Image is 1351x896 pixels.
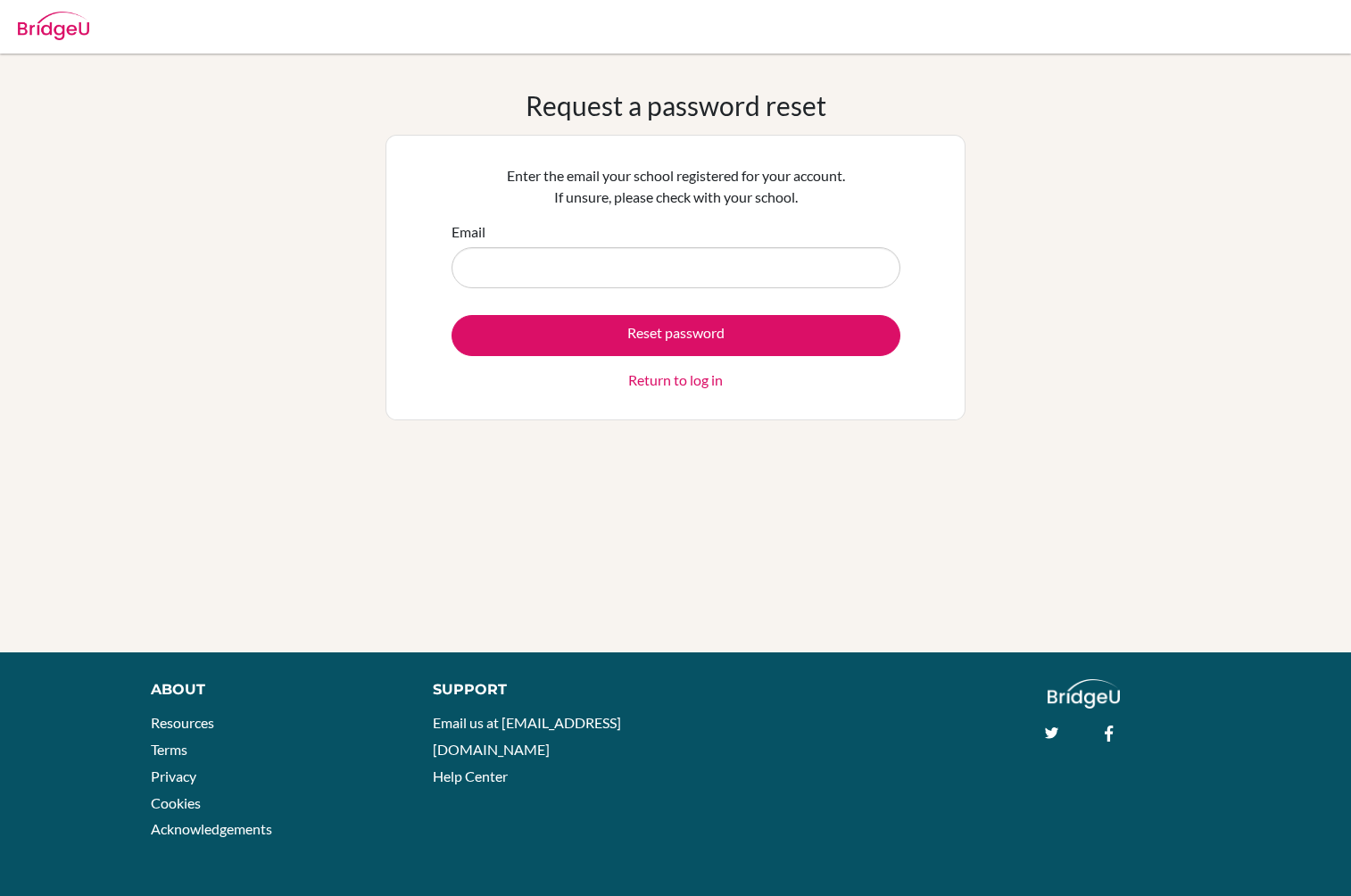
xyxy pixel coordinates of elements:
[18,12,89,40] img: Bridge-U
[433,679,657,701] div: Support
[452,221,485,243] label: Email
[452,315,900,356] button: Reset password
[151,767,196,784] a: Privacy
[433,767,508,784] a: Help Center
[151,794,201,811] a: Cookies
[151,741,187,758] a: Terms
[526,89,826,121] h1: Request a password reset
[151,679,394,701] div: About
[1048,679,1120,709] img: logo_white@2x-f4f0deed5e89b7ecb1c2cc34c3e3d731f90f0f143d5ea2071677605dd97b5244.png
[433,714,621,758] a: Email us at [EMAIL_ADDRESS][DOMAIN_NAME]
[628,369,723,391] a: Return to log in
[151,714,214,731] a: Resources
[452,165,900,208] p: Enter the email your school registered for your account. If unsure, please check with your school.
[151,820,272,837] a: Acknowledgements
